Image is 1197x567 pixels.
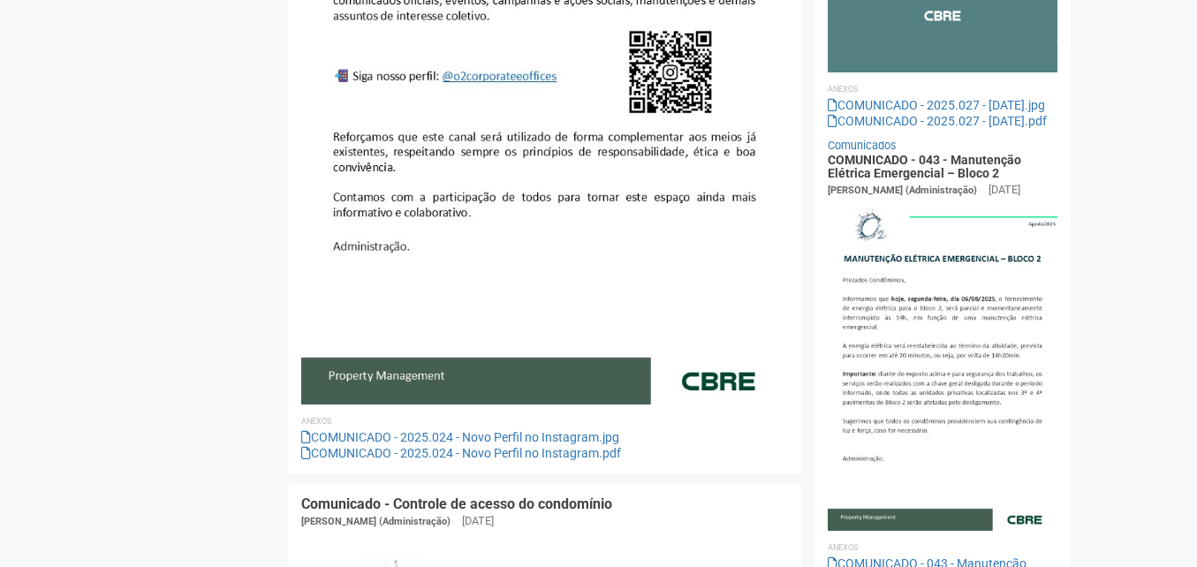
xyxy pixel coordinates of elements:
span: [PERSON_NAME] (Administração) [301,516,451,527]
div: [DATE] [462,513,494,529]
li: Anexos [828,81,1058,97]
div: [DATE] [989,182,1020,198]
span: [PERSON_NAME] (Administração) [828,185,977,196]
a: COMUNICADO - 2025.024 - Novo Perfil no Instagram.pdf [301,446,621,460]
a: COMUNICADO - 2025.027 - [DATE].jpg [828,98,1045,112]
a: COMUNICADO - 2025.024 - Novo Perfil no Instagram.jpg [301,430,619,444]
img: COMUNICADO%20-%20043%20-%20Manuten%C3%A7%C3%A3o%20El%C3%A9trica%20Emergencial%20%E2%80%93%20Bloco... [828,199,1058,531]
li: Anexos [301,413,788,429]
a: COMUNICADO - 2025.027 - [DATE].pdf [828,114,1047,128]
li: Anexos [828,540,1058,556]
a: Comunicados [828,139,897,152]
a: COMUNICADO - 043 - Manutenção Elétrica Emergencial – Bloco 2 [828,153,1021,180]
a: Comunicado - Controle de acesso do condomínio [301,495,612,512]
